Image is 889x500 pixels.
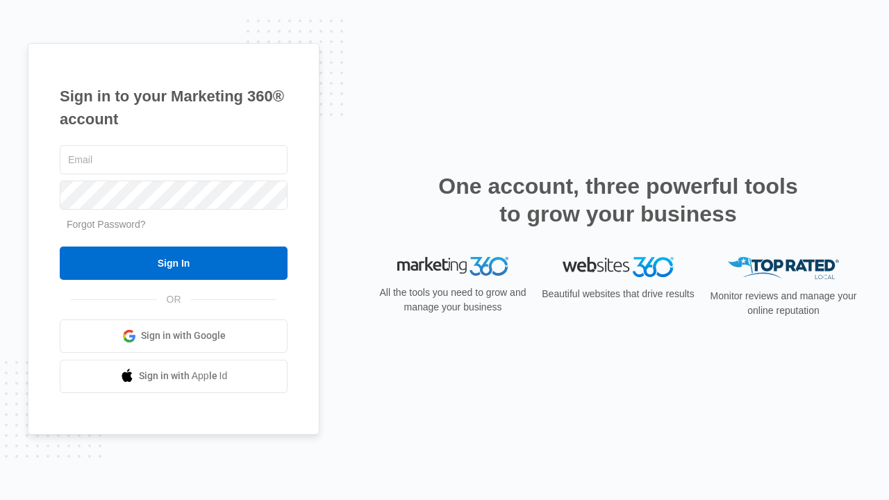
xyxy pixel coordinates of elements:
[157,292,191,307] span: OR
[706,289,861,318] p: Monitor reviews and manage your online reputation
[434,172,802,228] h2: One account, three powerful tools to grow your business
[60,145,288,174] input: Email
[375,285,531,315] p: All the tools you need to grow and manage your business
[60,319,288,353] a: Sign in with Google
[139,369,228,383] span: Sign in with Apple Id
[141,328,226,343] span: Sign in with Google
[540,287,696,301] p: Beautiful websites that drive results
[60,247,288,280] input: Sign In
[67,219,146,230] a: Forgot Password?
[563,257,674,277] img: Websites 360
[728,257,839,280] img: Top Rated Local
[60,360,288,393] a: Sign in with Apple Id
[397,257,508,276] img: Marketing 360
[60,85,288,131] h1: Sign in to your Marketing 360® account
